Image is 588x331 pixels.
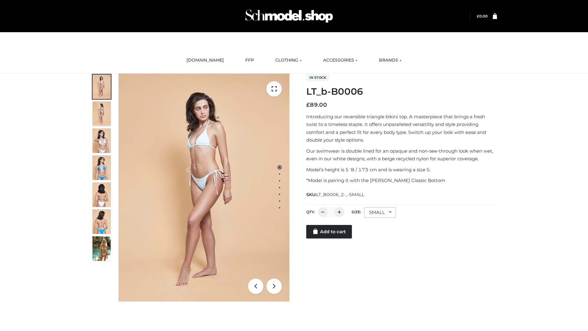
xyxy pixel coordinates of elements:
label: Size: [352,210,361,214]
p: *Model is pairing it with the [PERSON_NAME] Classic Bottom [306,177,497,185]
a: FFP [241,54,258,67]
img: Arieltop_CloudNine_AzureSky2.jpg [92,236,111,261]
img: ArielClassicBikiniTop_CloudNine_AzureSky_OW114ECO_7-scaled.jpg [92,182,111,207]
img: ArielClassicBikiniTop_CloudNine_AzureSky_OW114ECO_8-scaled.jpg [92,209,111,234]
a: ACCESSORIES [318,54,362,67]
bdi: 89.00 [306,101,327,108]
a: [DOMAIN_NAME] [182,54,228,67]
div: SMALL [364,207,396,218]
p: Introducing our reversible triangle bikini top. A masterpiece that brings a fresh twist to a time... [306,113,497,144]
a: BRANDS [374,54,406,67]
p: Our swimwear is double lined for an opaque and non-see-through look when wet, even in our white d... [306,147,497,163]
a: £0.00 [477,14,488,18]
img: Schmodel Admin 964 [243,4,335,28]
img: ArielClassicBikiniTop_CloudNine_AzureSky_OW114ECO_4-scaled.jpg [92,155,111,180]
span: In stock [306,74,329,81]
h1: LT_b-B0006 [306,86,497,97]
a: CLOTHING [271,54,306,67]
span: £ [477,14,479,18]
span: LT_B0006_2-_-SMALL [316,192,364,197]
label: QTY: [306,210,315,214]
img: ArielClassicBikiniTop_CloudNine_AzureSky_OW114ECO_2-scaled.jpg [92,101,111,126]
span: £ [306,101,310,108]
img: ArielClassicBikiniTop_CloudNine_AzureSky_OW114ECO_3-scaled.jpg [92,128,111,153]
bdi: 0.00 [477,14,488,18]
p: Model’s height is 5 ‘8 / 173 cm and is wearing a size S. [306,166,497,174]
img: ArielClassicBikiniTop_CloudNine_AzureSky_OW114ECO_1-scaled.jpg [92,74,111,99]
span: SKU: [306,191,365,198]
a: Add to cart [306,225,352,238]
img: ArielClassicBikiniTop_CloudNine_AzureSky_OW114ECO_1 [119,74,289,302]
